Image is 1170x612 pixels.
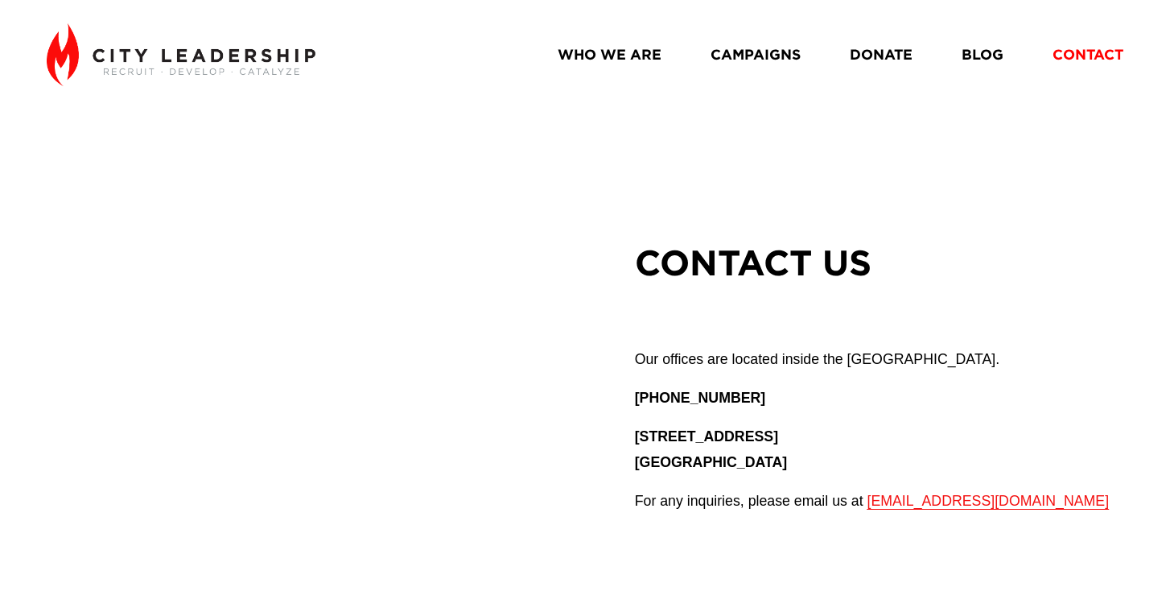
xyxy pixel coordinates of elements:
p: For any inquiries, please email us at [635,489,1123,515]
h2: CONTACT US [635,239,1123,286]
a: DONATE [850,40,913,68]
strong: [GEOGRAPHIC_DATA] [635,454,788,470]
strong: [STREET_ADDRESS] [635,428,778,445]
a: WHO WE ARE [558,40,661,68]
strong: [PHONE_NUMBER] [635,390,766,406]
a: CAMPAIGNS [711,40,801,68]
img: City Leadership - Recruit. Develop. Catalyze. [47,23,315,86]
a: [EMAIL_ADDRESS][DOMAIN_NAME] [867,493,1110,509]
p: Our offices are located inside the [GEOGRAPHIC_DATA]. [635,347,1123,373]
a: CONTACT [1053,40,1123,68]
a: BLOG [962,40,1003,68]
